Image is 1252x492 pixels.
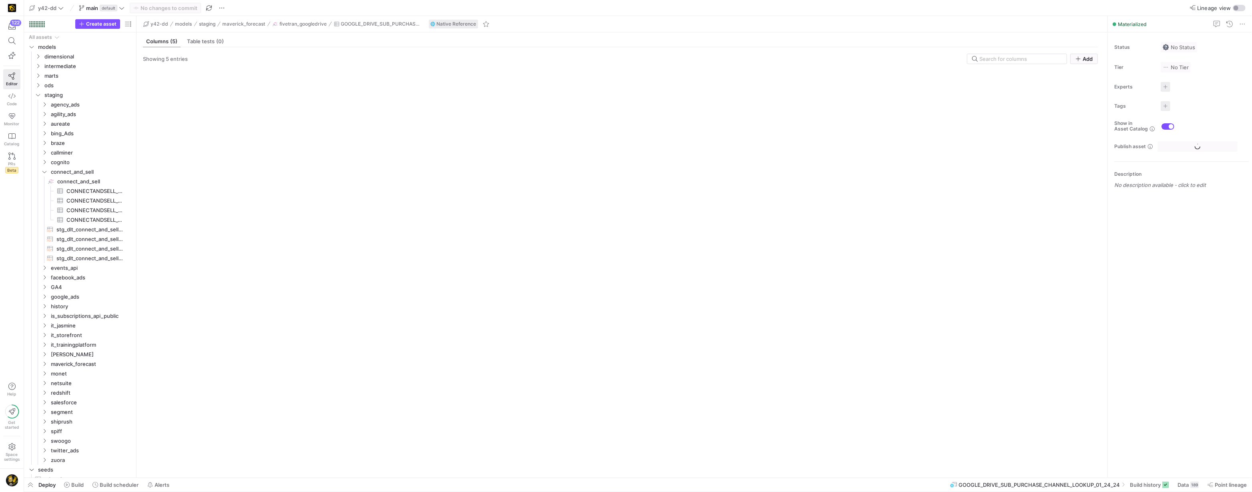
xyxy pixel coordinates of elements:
img: No tier [1163,64,1169,70]
div: Press SPACE to select this row. [27,177,133,186]
div: Press SPACE to select this row. [27,205,133,215]
span: fivetran_googledrive [279,21,327,27]
span: callminer [51,148,132,157]
a: CONNECTANDSELL_ATTEMPTS​​​​​​​​​ [27,186,133,196]
div: Press SPACE to select this row. [27,80,133,90]
div: Press SPACE to select this row. [27,282,133,292]
a: https://storage.googleapis.com/y42-prod-data-exchange/images/uAsz27BndGEK0hZWDFeOjoxA7jCwgK9jE472... [3,1,20,15]
div: Press SPACE to select this row. [27,167,133,177]
span: Native Reference [437,21,476,27]
span: Lineage view [1197,5,1231,11]
a: advertisement_source​​​​​​ [27,474,133,484]
button: Build history [1126,478,1172,492]
div: Press SPACE to select this row. [27,398,133,407]
span: stg_dlt_connect_and_sell_USERS​​​​​​​​​​ [56,254,124,263]
div: Press SPACE to select this row. [27,42,133,52]
span: main [86,5,98,11]
div: Press SPACE to select this row. [27,369,133,378]
div: Press SPACE to select this row. [27,378,133,388]
div: Press SPACE to select this row. [27,109,133,119]
span: salesforce [51,398,132,407]
span: Publish asset [1114,144,1146,149]
span: connect_and_sell [51,167,132,177]
button: models [173,19,194,29]
span: Monitor [4,121,20,126]
span: Status [1114,44,1154,50]
span: advertisement_source​​​​​​ [44,475,124,484]
a: connect_and_sell​​​​​​​​ [27,177,133,186]
div: Press SPACE to select this row. [27,273,133,282]
span: Get started [5,420,19,430]
div: Press SPACE to select this row. [27,340,133,349]
div: Press SPACE to select this row. [27,157,133,167]
span: shiprush [51,417,132,426]
div: Press SPACE to select this row. [27,196,133,205]
span: events_api [51,263,132,273]
span: Data [1178,482,1189,488]
button: staging [197,19,217,29]
span: agility_ads [51,110,132,119]
span: history [51,302,132,311]
span: cognito [51,158,132,167]
span: Code [7,101,17,106]
span: Table tests [187,39,224,44]
div: Press SPACE to select this row. [27,119,133,129]
div: Press SPACE to select this row. [27,52,133,61]
button: maindefault [77,3,127,13]
span: default [100,5,117,11]
span: No Tier [1163,64,1189,70]
a: CONNECTANDSELL_CONVERSATIONS​​​​​​​​​ [27,196,133,205]
span: bing_Ads [51,129,132,138]
span: Build [71,482,84,488]
a: PRsBeta [3,149,20,177]
div: Press SPACE to select this row. [27,100,133,109]
span: CONNECTANDSELL_LISTS​​​​​​​​​ [66,206,124,215]
button: y42-dd [141,19,170,29]
span: Tier [1114,64,1154,70]
img: No status [1163,44,1169,50]
div: Press SPACE to select this row. [27,330,133,340]
div: Press SPACE to select this row. [27,244,133,253]
button: Create asset [75,19,120,29]
span: Create asset [86,21,117,27]
div: Press SPACE to select this row. [27,359,133,369]
span: y42-dd [151,21,168,27]
div: Press SPACE to select this row. [27,301,133,311]
a: CONNECTANDSELL_USERS​​​​​​​​​ [27,215,133,225]
span: GA4 [51,283,132,292]
span: Help [7,392,17,396]
span: Tags [1114,103,1154,109]
button: https://storage.googleapis.com/y42-prod-data-exchange/images/TkyYhdVHAhZk5dk8nd6xEeaFROCiqfTYinc7... [3,472,20,489]
div: Press SPACE to select this row. [27,349,133,359]
a: Code [3,89,20,109]
a: Catalog [3,129,20,149]
div: Press SPACE to select this row. [27,455,133,465]
span: facebook_ads [51,273,132,282]
div: Press SPACE to select this row. [27,90,133,100]
div: Press SPACE to select this row. [27,148,133,157]
span: PRs [8,161,16,166]
button: Build [60,478,87,492]
div: 122 [10,20,21,26]
span: stg_dlt_connect_and_sell_ATTEMPTS​​​​​​​​​​ [56,225,124,234]
span: Build history [1130,482,1161,488]
span: GOOGLE_DRIVE_SUB_PURCHASE_CHANNEL_LOOKUP_01_24_24 [959,482,1120,488]
span: connect_and_sell​​​​​​​​ [57,177,132,186]
div: Press SPACE to select this row. [27,311,133,321]
span: swoogo [51,436,132,446]
a: Monitor [3,109,20,129]
span: stg_dlt_connect_and_sell_LISTS​​​​​​​​​​ [56,244,124,253]
span: seeds [38,465,132,474]
button: Help [3,379,20,400]
button: fivetran_googledrive [270,19,329,29]
img: undefined [430,22,435,26]
span: Alerts [155,482,169,488]
div: Press SPACE to select this row. [27,436,133,446]
div: Press SPACE to select this row. [27,426,133,436]
button: No statusNo Status [1161,42,1197,52]
span: it_trainingplatform [51,340,132,349]
span: marts [44,71,132,80]
div: Press SPACE to select this row. [27,321,133,330]
span: Materialized [1118,21,1147,27]
span: (0) [216,39,224,44]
